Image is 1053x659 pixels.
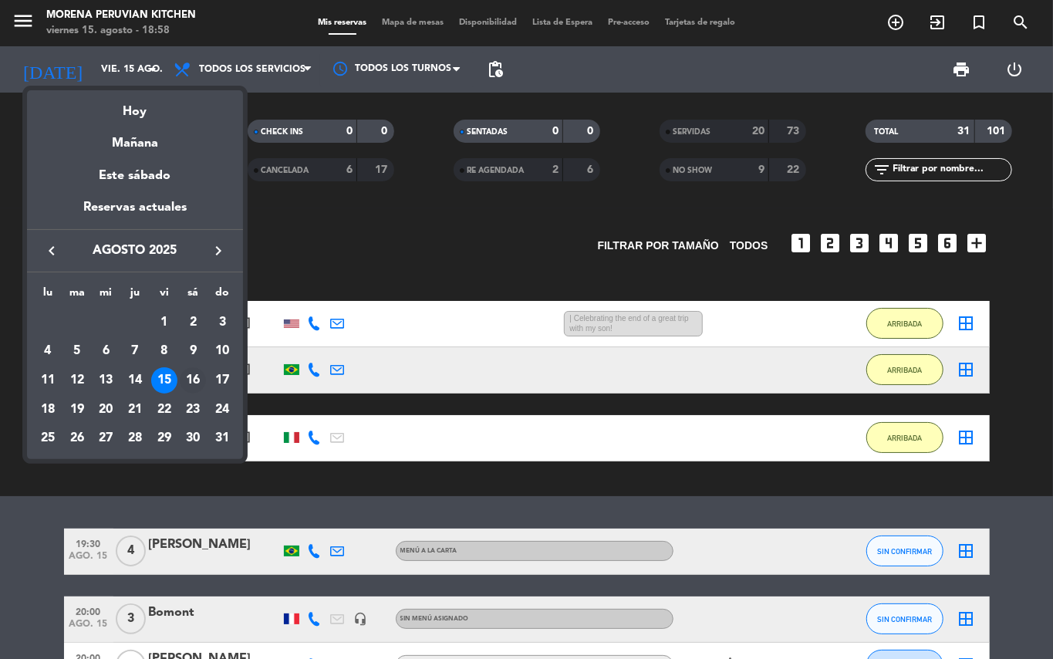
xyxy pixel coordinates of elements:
th: lunes [33,284,62,308]
td: 19 de agosto de 2025 [62,395,92,424]
td: 20 de agosto de 2025 [91,395,120,424]
td: 27 de agosto de 2025 [91,424,120,453]
i: keyboard_arrow_right [209,242,228,260]
td: 25 de agosto de 2025 [33,424,62,453]
td: 8 de agosto de 2025 [150,336,179,366]
td: 3 de agosto de 2025 [208,308,237,337]
td: 5 de agosto de 2025 [62,336,92,366]
td: 1 de agosto de 2025 [150,308,179,337]
td: 26 de agosto de 2025 [62,424,92,453]
td: 30 de agosto de 2025 [179,424,208,453]
div: Mañana [27,122,243,154]
div: 16 [180,367,206,394]
div: 28 [122,425,148,451]
td: 9 de agosto de 2025 [179,336,208,366]
th: sábado [179,284,208,308]
div: 22 [151,397,177,423]
td: 14 de agosto de 2025 [120,366,150,395]
div: 10 [209,338,235,364]
div: Este sábado [27,154,243,198]
td: 28 de agosto de 2025 [120,424,150,453]
div: 15 [151,367,177,394]
div: 19 [64,397,90,423]
td: 2 de agosto de 2025 [179,308,208,337]
td: 4 de agosto de 2025 [33,336,62,366]
div: 20 [93,397,119,423]
div: 29 [151,425,177,451]
td: 17 de agosto de 2025 [208,366,237,395]
div: 27 [93,425,119,451]
div: 24 [209,397,235,423]
div: 12 [64,367,90,394]
div: 8 [151,338,177,364]
div: 14 [122,367,148,394]
button: keyboard_arrow_right [204,241,232,261]
th: jueves [120,284,150,308]
td: 21 de agosto de 2025 [120,395,150,424]
td: 10 de agosto de 2025 [208,336,237,366]
td: 15 de agosto de 2025 [150,366,179,395]
th: martes [62,284,92,308]
td: 13 de agosto de 2025 [91,366,120,395]
td: 18 de agosto de 2025 [33,395,62,424]
span: agosto 2025 [66,241,204,261]
td: 31 de agosto de 2025 [208,424,237,453]
div: 26 [64,425,90,451]
div: 30 [180,425,206,451]
td: 6 de agosto de 2025 [91,336,120,366]
div: Hoy [27,90,243,122]
div: 31 [209,425,235,451]
td: 12 de agosto de 2025 [62,366,92,395]
th: domingo [208,284,237,308]
div: 25 [35,425,61,451]
div: 11 [35,367,61,394]
td: 11 de agosto de 2025 [33,366,62,395]
td: 23 de agosto de 2025 [179,395,208,424]
div: 6 [93,338,119,364]
div: 17 [209,367,235,394]
div: 3 [209,309,235,336]
div: 18 [35,397,61,423]
div: 2 [180,309,206,336]
td: AGO. [33,308,150,337]
div: Reservas actuales [27,198,243,229]
th: viernes [150,284,179,308]
td: 24 de agosto de 2025 [208,395,237,424]
div: 4 [35,338,61,364]
td: 7 de agosto de 2025 [120,336,150,366]
td: 29 de agosto de 2025 [150,424,179,453]
div: 13 [93,367,119,394]
div: 9 [180,338,206,364]
div: 1 [151,309,177,336]
div: 23 [180,397,206,423]
div: 21 [122,397,148,423]
div: 5 [64,338,90,364]
th: miércoles [91,284,120,308]
td: 22 de agosto de 2025 [150,395,179,424]
td: 16 de agosto de 2025 [179,366,208,395]
div: 7 [122,338,148,364]
i: keyboard_arrow_left [42,242,61,260]
button: keyboard_arrow_left [38,241,66,261]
